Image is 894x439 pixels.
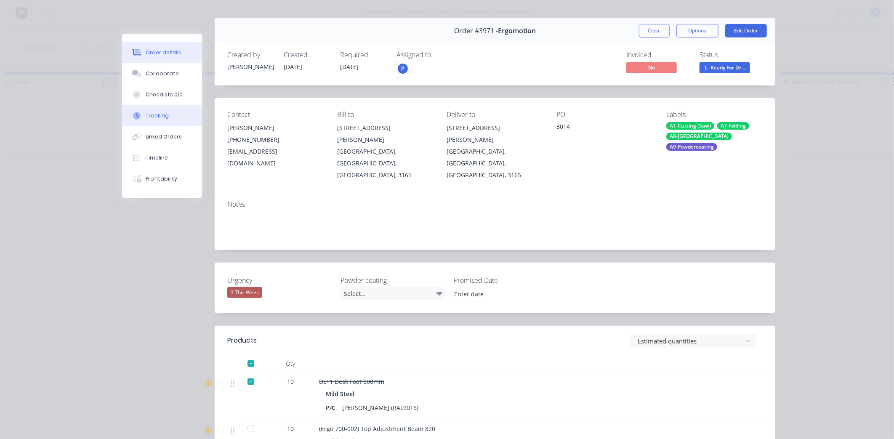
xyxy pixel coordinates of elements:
[146,91,183,98] div: Checklists 0/0
[146,154,168,162] div: Timeline
[700,62,750,73] span: L- Ready For Dr...
[447,111,543,119] div: Deliver to
[666,122,714,130] div: A1-Cutting (Saw)
[448,287,553,300] input: Enter date
[227,62,274,71] div: [PERSON_NAME]
[340,51,386,59] div: Required
[447,146,543,181] div: [GEOGRAPHIC_DATA], [GEOGRAPHIC_DATA], [GEOGRAPHIC_DATA], 3165
[122,63,202,84] button: Collaborate
[227,111,324,119] div: Contact
[341,275,446,285] label: Powder coating
[340,63,359,71] span: [DATE]
[396,51,481,59] div: Assigned to
[122,105,202,126] button: Tracking
[227,287,262,298] div: 3 This Week
[666,143,717,151] div: A9-Powdercoating
[626,62,677,73] span: No
[287,424,294,433] span: 10
[498,27,536,35] span: Ergomotion
[447,122,543,181] div: [STREET_ADDRESS][PERSON_NAME][GEOGRAPHIC_DATA], [GEOGRAPHIC_DATA], [GEOGRAPHIC_DATA], 3165
[341,287,446,300] div: Select...
[122,84,202,105] button: Checklists 0/0
[339,402,422,414] div: [PERSON_NAME] (RAL9016)
[666,111,763,119] div: Labels
[146,112,169,120] div: Tracking
[337,146,434,181] div: [GEOGRAPHIC_DATA], [GEOGRAPHIC_DATA], [GEOGRAPHIC_DATA], 3165
[454,275,559,285] label: Promised Date
[337,122,434,146] div: [STREET_ADDRESS][PERSON_NAME]
[319,378,384,386] span: DL11 Desk Foot 600mm
[227,122,324,134] div: [PERSON_NAME]
[146,175,177,183] div: Profitability
[227,134,324,146] div: [PHONE_NUMBER]
[725,24,767,37] button: Edit Order
[284,63,302,71] span: [DATE]
[227,335,257,346] div: Products
[227,275,333,285] label: Urgency
[337,122,434,181] div: [STREET_ADDRESS][PERSON_NAME][GEOGRAPHIC_DATA], [GEOGRAPHIC_DATA], [GEOGRAPHIC_DATA], 3165
[122,42,202,63] button: Order details
[326,402,339,414] div: P/C
[146,133,182,141] div: Linked Orders
[700,62,750,75] button: L- Ready For Dr...
[265,355,316,372] div: Qty
[122,126,202,147] button: Linked Orders
[717,122,749,130] div: A7-Folding
[396,62,409,75] button: P
[227,122,324,169] div: [PERSON_NAME][PHONE_NUMBER][EMAIL_ADDRESS][DOMAIN_NAME]
[319,425,435,433] span: (Ergo 700-002) Top Adjustment Beam 820
[146,49,181,56] div: Order details
[146,70,179,77] div: Collaborate
[676,24,718,37] button: Options
[700,51,763,59] div: Status
[556,111,653,119] div: PO
[287,377,294,386] span: 10
[227,200,763,208] div: Notes
[447,122,543,146] div: [STREET_ADDRESS][PERSON_NAME]
[122,168,202,189] button: Profitability
[122,147,202,168] button: Timeline
[227,146,324,169] div: [EMAIL_ADDRESS][DOMAIN_NAME]
[284,51,330,59] div: Created
[556,122,653,134] div: 3014
[326,388,358,400] div: Mild Steel
[639,24,670,37] button: Close
[626,51,689,59] div: Invoiced
[666,133,732,140] div: A8-[GEOGRAPHIC_DATA]
[227,51,274,59] div: Created by
[337,111,434,119] div: Bill to
[454,27,498,35] span: Order #3971 -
